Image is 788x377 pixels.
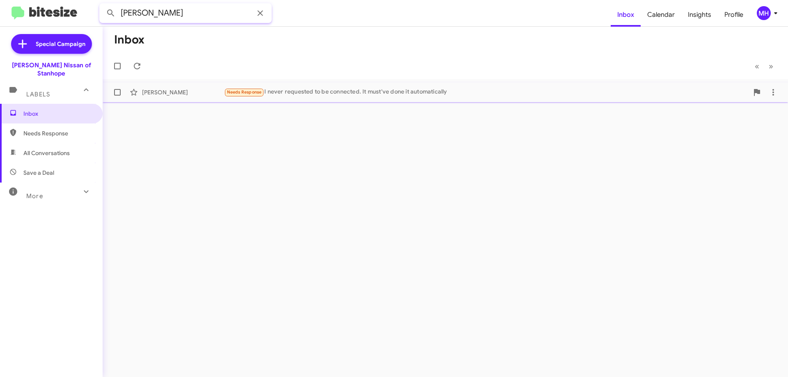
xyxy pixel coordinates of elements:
button: Previous [750,58,764,75]
button: Next [764,58,778,75]
span: More [26,192,43,200]
a: Calendar [641,3,681,27]
div: I never requested to be connected. It must've done it automatically [224,87,749,97]
button: MH [750,6,779,20]
span: Needs Response [227,89,262,95]
div: MH [757,6,771,20]
a: Inbox [611,3,641,27]
nav: Page navigation example [750,58,778,75]
span: Save a Deal [23,169,54,177]
span: All Conversations [23,149,70,157]
a: Insights [681,3,718,27]
div: [PERSON_NAME] [142,88,224,96]
span: Special Campaign [36,40,85,48]
a: Profile [718,3,750,27]
span: Inbox [23,110,93,118]
span: Labels [26,91,50,98]
span: « [755,61,759,71]
span: » [769,61,773,71]
span: Needs Response [23,129,93,137]
h1: Inbox [114,33,144,46]
a: Special Campaign [11,34,92,54]
input: Search [99,3,272,23]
